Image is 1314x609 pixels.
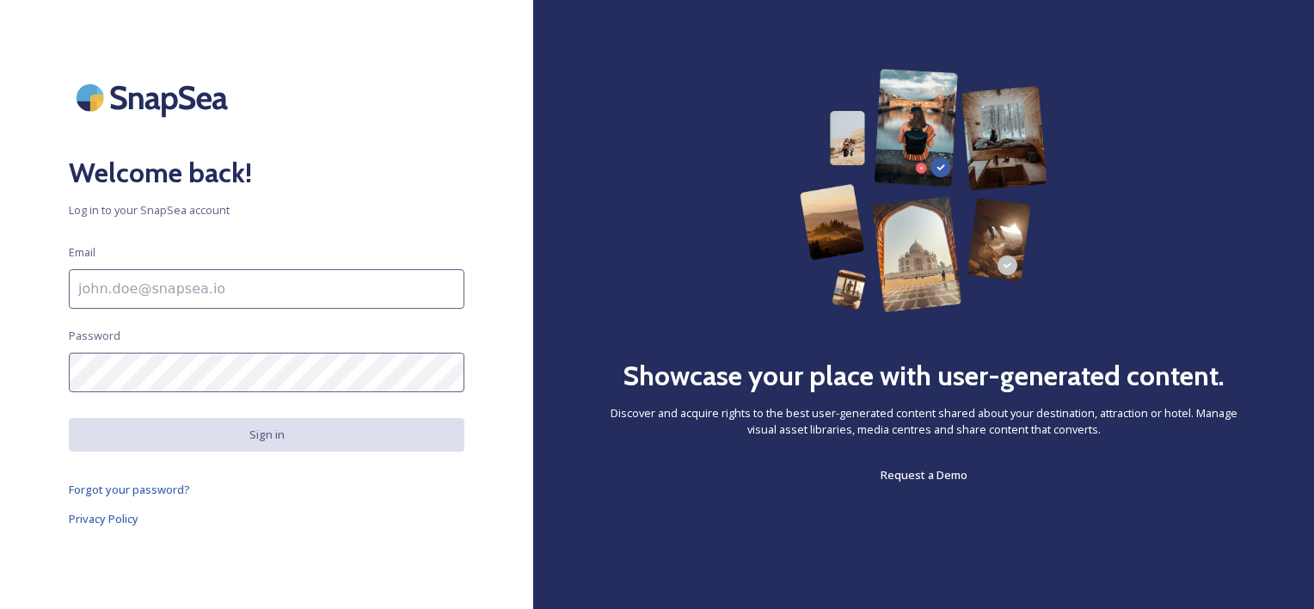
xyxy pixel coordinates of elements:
img: SnapSea Logo [69,69,241,126]
span: Discover and acquire rights to the best user-generated content shared about your destination, att... [602,405,1245,438]
h2: Showcase your place with user-generated content. [623,355,1225,397]
a: Request a Demo [881,464,967,485]
input: john.doe@snapsea.io [69,269,464,309]
span: Forgot your password? [69,482,190,497]
span: Request a Demo [881,467,967,483]
span: Log in to your SnapSea account [69,202,464,218]
h2: Welcome back! [69,152,464,194]
span: Email [69,244,95,261]
a: Forgot your password? [69,479,464,500]
a: Privacy Policy [69,508,464,529]
span: Privacy Policy [69,511,138,526]
button: Sign in [69,418,464,452]
span: Password [69,328,120,344]
img: 63b42ca75bacad526042e722_Group%20154-p-800.png [800,69,1048,312]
